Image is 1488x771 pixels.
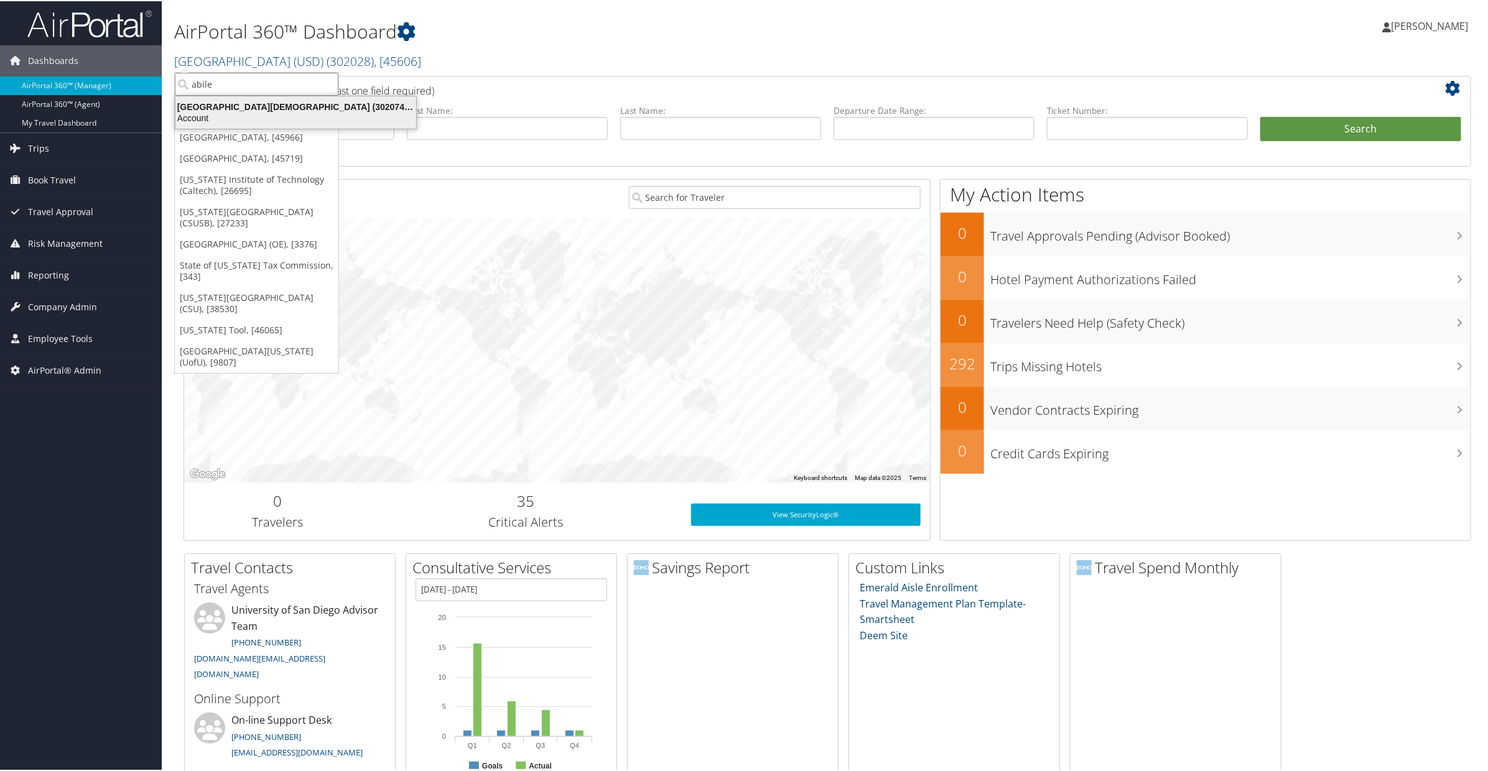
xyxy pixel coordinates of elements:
a: [GEOGRAPHIC_DATA], [45719] [175,147,338,168]
h2: 0 [941,221,984,242]
span: Employee Tools [28,322,93,353]
span: AirPortal® Admin [28,354,101,385]
label: Last Name: [620,103,821,116]
a: [PERSON_NAME] [1382,6,1481,44]
span: Trips [28,132,49,163]
text: Q3 [536,741,546,748]
text: Q1 [468,741,477,748]
a: 0Vendor Contracts Expiring [941,386,1471,429]
h2: 35 [380,489,672,510]
a: [EMAIL_ADDRESS][DOMAIN_NAME] [231,746,363,757]
a: Emerald Aisle Enrollment [860,579,979,593]
img: domo-logo.png [1077,559,1092,574]
span: Map data ©2025 [855,473,901,480]
a: 0Credit Cards Expiring [941,429,1471,473]
h2: 0 [941,439,984,460]
h3: Travel Approvals Pending (Advisor Booked) [990,220,1471,244]
h2: 0 [941,265,984,286]
tspan: 5 [442,701,446,709]
a: View SecurityLogic® [691,502,921,525]
tspan: 0 [442,731,446,739]
li: On-line Support Desk [188,711,392,762]
h2: Custom Links [855,556,1059,577]
span: Book Travel [28,164,76,195]
a: [US_STATE] Institute of Technology (Caltech), [26695] [175,168,338,200]
a: 0Hotel Payment Authorizations Failed [941,255,1471,298]
text: Goals [482,760,503,769]
div: Account [168,111,424,122]
input: Search Accounts [175,72,338,95]
h2: Travel Contacts [191,556,395,577]
a: [GEOGRAPHIC_DATA] (USD) [174,52,421,68]
span: Company Admin [28,290,97,321]
h3: Travelers Need Help (Safety Check) [990,307,1471,331]
label: Ticket Number: [1047,103,1248,116]
text: Actual [529,760,552,769]
li: University of San Diego Advisor Team [188,601,392,684]
span: Travel Approval [28,195,93,226]
a: [GEOGRAPHIC_DATA], [45966] [175,126,338,147]
a: [PHONE_NUMBER] [231,635,301,647]
a: [US_STATE][GEOGRAPHIC_DATA] (CSU), [38530] [175,286,338,318]
span: [PERSON_NAME] [1391,18,1468,32]
h3: Trips Missing Hotels [990,351,1471,374]
a: [GEOGRAPHIC_DATA] (OE), [3376] [175,233,338,254]
a: [US_STATE] Tool, [46065] [175,318,338,339]
span: Dashboards [28,44,78,75]
a: State of [US_STATE] Tax Commission, [343] [175,254,338,286]
a: [PHONE_NUMBER] [231,730,301,741]
span: , [ 45606 ] [374,52,421,68]
tspan: 15 [439,642,446,650]
h3: Online Support [194,689,386,706]
span: (at least one field required) [315,83,434,96]
img: domo-logo.png [634,559,649,574]
a: [US_STATE][GEOGRAPHIC_DATA] (CSUSB), [27233] [175,200,338,233]
div: [GEOGRAPHIC_DATA][DEMOGRAPHIC_DATA] (302074), [45966] [168,100,424,111]
h2: 0 [941,308,984,330]
input: Search for Traveler [629,185,921,208]
h3: Credit Cards Expiring [990,438,1471,461]
span: Reporting [28,259,69,290]
h2: 0 [193,489,361,510]
a: [DOMAIN_NAME][EMAIL_ADDRESS][DOMAIN_NAME] [194,652,325,679]
a: 0Travel Approvals Pending (Advisor Booked) [941,211,1471,255]
a: [GEOGRAPHIC_DATA][US_STATE] (UofU), [9807] [175,339,338,372]
a: Terms (opens in new tab) [909,473,926,480]
a: Deem Site [860,627,908,641]
h3: Vendor Contracts Expiring [990,394,1471,418]
text: Q2 [502,741,511,748]
h2: Airtinerary Lookup [193,77,1354,98]
a: 0Travelers Need Help (Safety Check) [941,298,1471,342]
h2: 0 [941,395,984,417]
h3: Critical Alerts [380,512,672,530]
button: Search [1260,116,1461,141]
h3: Travel Agents [194,579,386,596]
h2: Savings Report [634,556,838,577]
a: 292Trips Missing Hotels [941,342,1471,386]
img: Google [187,465,228,481]
h2: Travel Spend Monthly [1077,556,1281,577]
span: ( 302028 ) [327,52,374,68]
a: Travel Management Plan Template- Smartsheet [860,596,1026,626]
text: Q4 [570,741,579,748]
tspan: 20 [439,612,446,620]
h2: Consultative Services [412,556,616,577]
h1: AirPortal 360™ Dashboard [174,17,1045,44]
span: Risk Management [28,227,103,258]
h3: Hotel Payment Authorizations Failed [990,264,1471,287]
h2: 292 [941,352,984,373]
a: Open this area in Google Maps (opens a new window) [187,465,228,481]
h3: Travelers [193,512,361,530]
label: Departure Date Range: [834,103,1035,116]
img: airportal-logo.png [27,8,152,37]
tspan: 10 [439,672,446,680]
h1: My Action Items [941,180,1471,206]
button: Keyboard shortcuts [794,473,847,481]
label: First Name: [407,103,608,116]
